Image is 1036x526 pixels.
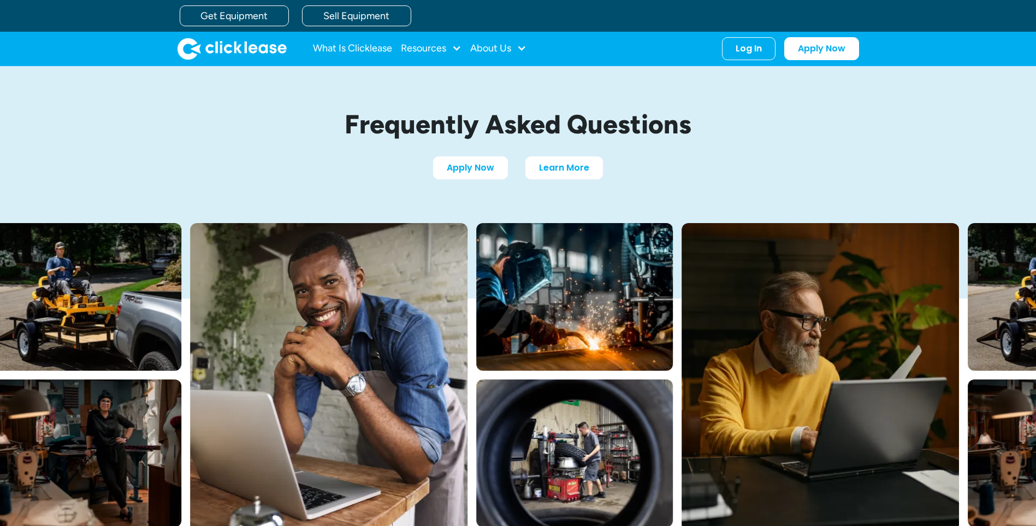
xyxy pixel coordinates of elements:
a: Apply Now [784,37,859,60]
div: Resources [401,38,461,60]
h1: Frequently Asked Questions [262,110,775,139]
a: Get Equipment [180,5,289,26]
div: Log In [736,43,762,54]
a: Apply Now [433,156,508,179]
img: Clicklease logo [177,38,287,60]
img: A welder in a large mask working on a large pipe [476,223,673,371]
div: About Us [470,38,526,60]
a: Sell Equipment [302,5,411,26]
a: What Is Clicklease [313,38,392,60]
a: Learn More [525,156,603,179]
a: home [177,38,287,60]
